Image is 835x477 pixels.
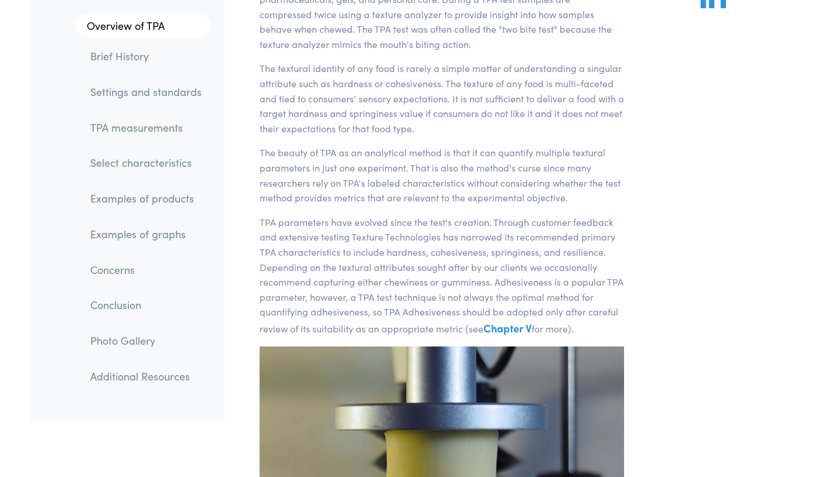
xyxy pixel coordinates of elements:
a: Concerns [81,256,211,283]
a: Photo Gallery [81,327,211,354]
a: Settings and standards [81,78,211,105]
a: Chapter V [483,321,531,335]
a: TPA measurements [81,114,211,141]
a: Overview of TPA [75,14,211,37]
p: TPA parameters have evolved since the test's creation. Through customer feedback and extensive te... [260,215,625,337]
a: Examples of products [81,186,211,212]
a: Conclusion [81,292,211,319]
a: Brief History [81,43,211,70]
a: Additional Resources [81,363,211,390]
a: Select characteristics [81,150,211,177]
p: The textural identity of any food is rarely a simple matter of understanding a singular attribute... [260,61,625,136]
p: The beauty of TPA as an analytical method is that it can quantify multiple textural parameters in... [260,145,625,205]
a: Examples of graphs [81,221,211,248]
